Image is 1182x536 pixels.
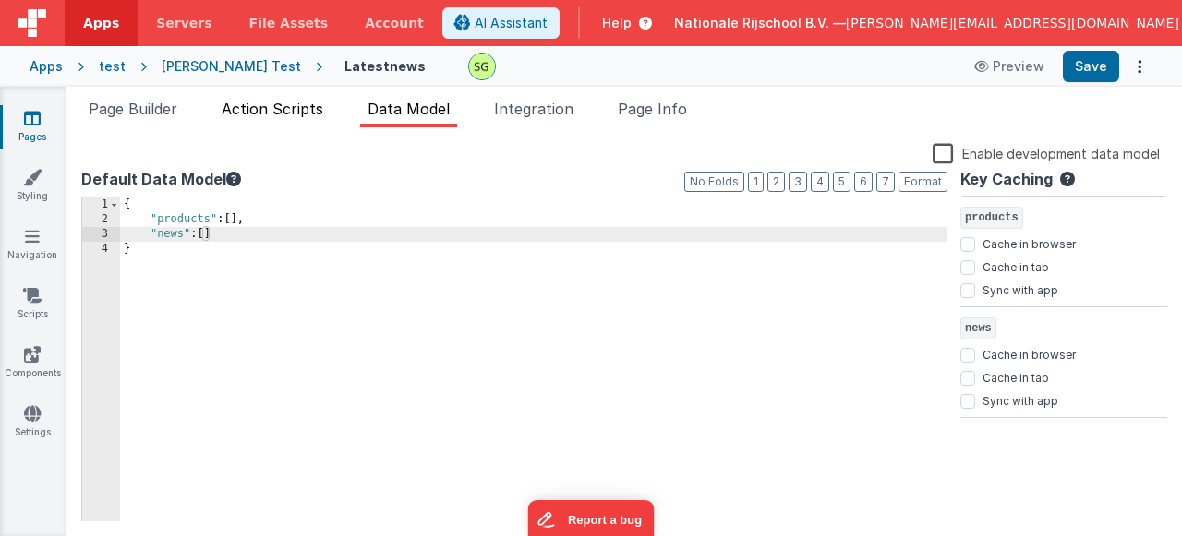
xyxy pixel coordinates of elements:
[81,168,241,190] button: Default Data Model
[767,172,785,192] button: 2
[983,233,1076,252] label: Cache in browser
[469,54,495,79] img: 497ae24fd84173162a2d7363e3b2f127
[833,172,850,192] button: 5
[933,142,1160,163] label: Enable development data model
[789,172,807,192] button: 3
[162,57,301,76] div: [PERSON_NAME] Test
[602,14,632,32] span: Help
[475,14,548,32] span: AI Assistant
[960,172,1053,188] h4: Key Caching
[82,242,120,256] div: 4
[494,100,573,118] span: Integration
[983,256,1049,275] label: Cache in tab
[983,280,1058,298] label: Sync with app
[83,14,119,32] span: Apps
[442,7,560,39] button: AI Assistant
[983,367,1049,386] label: Cache in tab
[684,172,744,192] button: No Folds
[983,344,1076,363] label: Cache in browser
[82,212,120,227] div: 2
[99,57,126,76] div: test
[674,14,846,32] span: Nationale Rijschool B.V. —
[899,172,947,192] button: Format
[368,100,450,118] span: Data Model
[960,207,1023,229] span: products
[156,14,211,32] span: Servers
[748,172,764,192] button: 1
[618,100,687,118] span: Page Info
[960,317,996,339] span: news
[846,14,1179,32] span: [PERSON_NAME][EMAIL_ADDRESS][DOMAIN_NAME]
[82,227,120,242] div: 3
[222,100,323,118] span: Action Scripts
[876,172,895,192] button: 7
[89,100,177,118] span: Page Builder
[854,172,873,192] button: 6
[249,14,329,32] span: File Assets
[811,172,829,192] button: 4
[30,57,63,76] div: Apps
[983,390,1058,409] label: Sync with app
[82,197,120,212] div: 1
[963,52,1055,81] button: Preview
[344,59,426,73] h4: Latestnews
[1063,51,1119,82] button: Save
[1127,54,1152,79] button: Options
